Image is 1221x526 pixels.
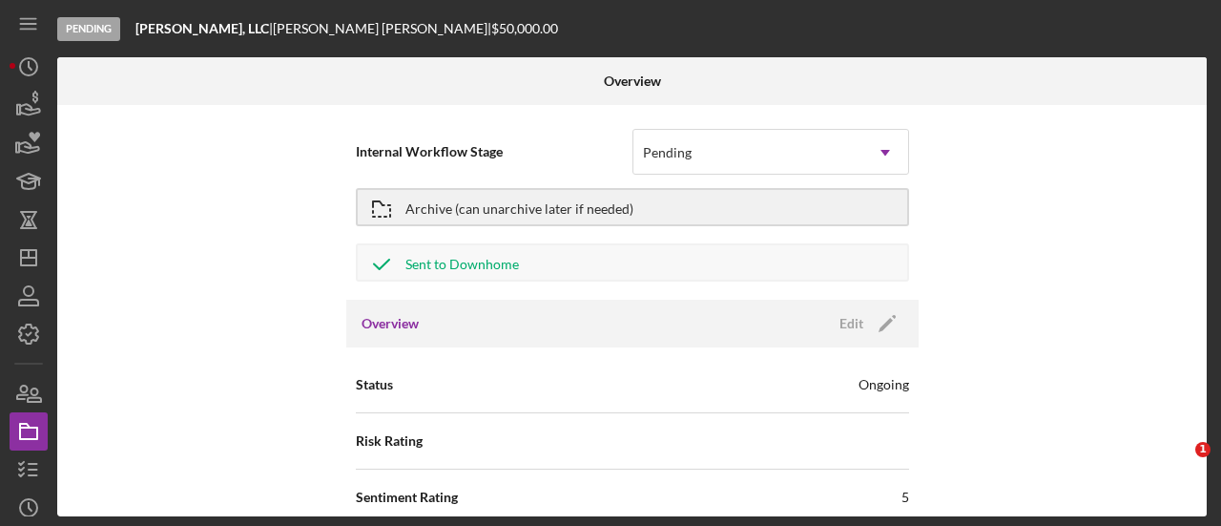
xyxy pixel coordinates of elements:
[356,188,909,226] button: Archive (can unarchive later if needed)
[273,21,491,36] div: [PERSON_NAME] [PERSON_NAME] |
[405,245,519,280] div: Sent to Downhome
[839,309,863,338] div: Edit
[135,20,269,36] b: [PERSON_NAME], LLC
[356,488,458,507] span: Sentiment Rating
[57,17,120,41] div: Pending
[1156,442,1202,488] iframe: Intercom live chat
[828,309,903,338] button: Edit
[491,21,564,36] div: $50,000.00
[356,243,909,282] button: Sent to Downhome
[356,431,423,451] span: Risk Rating
[901,488,909,507] div: 5
[135,21,273,36] div: |
[1195,442,1211,457] span: 1
[859,375,909,394] div: Ongoing
[362,314,419,333] h3: Overview
[356,375,393,394] span: Status
[405,190,633,224] div: Archive (can unarchive later if needed)
[356,142,632,161] span: Internal Workflow Stage
[643,145,692,160] div: Pending
[604,74,661,89] b: Overview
